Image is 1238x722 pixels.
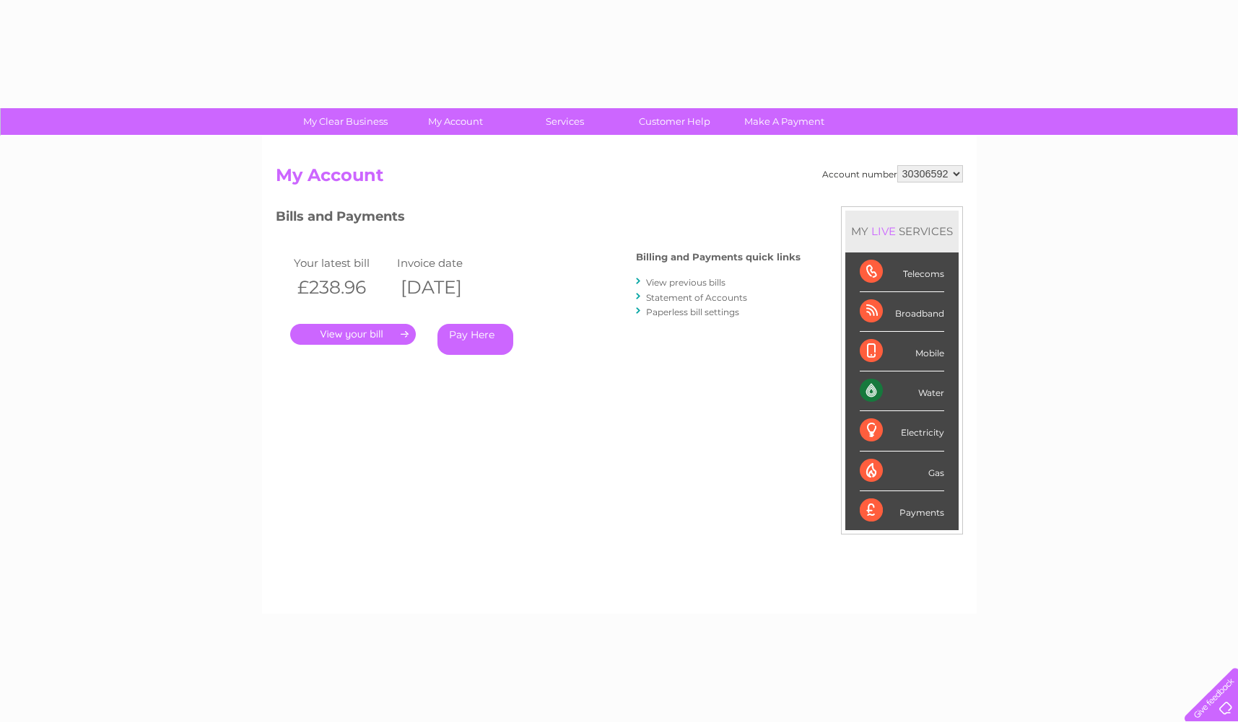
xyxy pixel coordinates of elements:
[290,253,394,273] td: Your latest bill
[290,324,416,345] a: .
[636,252,801,263] h4: Billing and Payments quick links
[868,224,899,238] div: LIVE
[646,292,747,303] a: Statement of Accounts
[393,273,497,302] th: [DATE]
[860,411,944,451] div: Electricity
[505,108,624,135] a: Services
[437,324,513,355] a: Pay Here
[646,277,725,288] a: View previous bills
[393,253,497,273] td: Invoice date
[860,491,944,530] div: Payments
[646,307,739,317] a: Paperless bill settings
[396,108,515,135] a: My Account
[822,165,963,182] div: Account number
[286,108,405,135] a: My Clear Business
[860,452,944,491] div: Gas
[276,165,963,193] h2: My Account
[845,211,959,252] div: MY SERVICES
[276,206,801,232] h3: Bills and Payments
[615,108,734,135] a: Customer Help
[860,292,944,332] div: Broadband
[860,371,944,411] div: Water
[860,252,944,292] div: Telecoms
[725,108,844,135] a: Make A Payment
[860,332,944,371] div: Mobile
[290,273,394,302] th: £238.96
